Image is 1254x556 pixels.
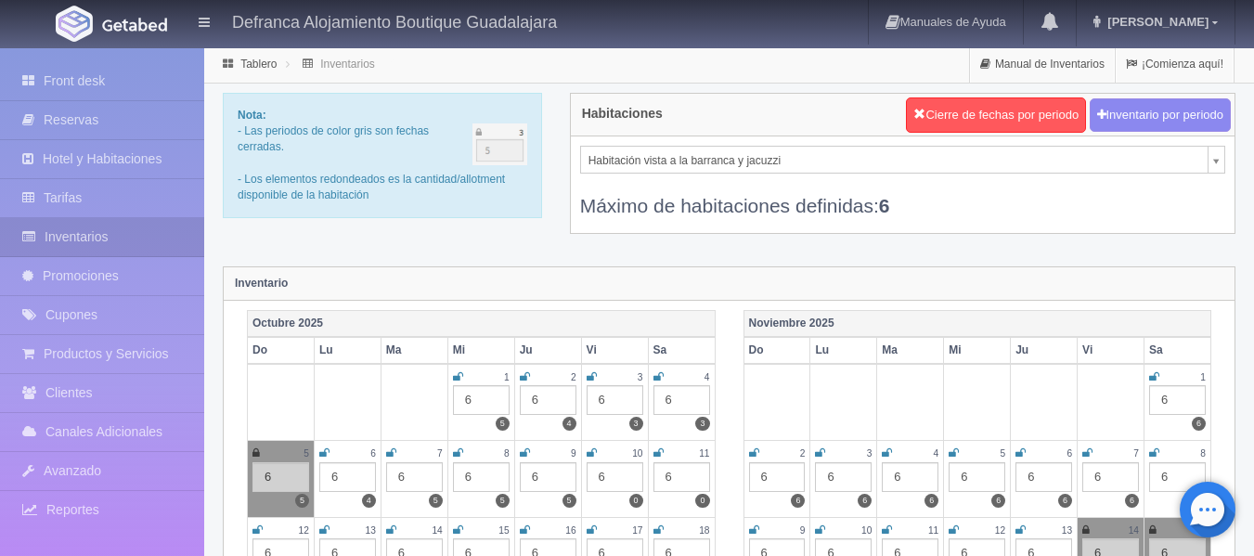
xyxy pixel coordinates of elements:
small: 15 [498,525,509,536]
th: Vi [581,337,648,364]
label: 6 [924,494,938,508]
small: 12 [299,525,309,536]
label: 6 [1125,494,1139,508]
div: 6 [749,462,806,492]
small: 12 [995,525,1005,536]
div: 6 [319,462,376,492]
small: 17 [632,525,642,536]
small: 11 [928,525,938,536]
div: - Las periodos de color gris son fechas cerradas. - Los elementos redondeados es la cantidad/allo... [223,93,542,218]
small: 13 [366,525,376,536]
div: 6 [949,462,1005,492]
div: 6 [386,462,443,492]
th: Do [743,337,810,364]
button: Cierre de fechas por periodo [906,97,1086,133]
small: 8 [1200,448,1206,459]
strong: Inventario [235,277,288,290]
th: Lu [314,337,381,364]
th: Lu [810,337,877,364]
a: Inventarios [320,58,375,71]
th: Sa [1144,337,1211,364]
label: 6 [1192,417,1206,431]
small: 5 [1001,448,1006,459]
th: Mi [944,337,1011,364]
label: 5 [562,494,576,508]
small: 14 [1129,525,1139,536]
div: 6 [252,462,309,492]
h4: Defranca Alojamiento Boutique Guadalajara [232,9,557,32]
small: 6 [1067,448,1072,459]
div: 6 [1149,385,1206,415]
small: 2 [571,372,576,382]
label: 6 [791,494,805,508]
a: ¡Comienza aquí! [1116,46,1234,83]
small: 4 [934,448,939,459]
th: Noviembre 2025 [743,310,1211,337]
small: 13 [1062,525,1072,536]
small: 5 [304,448,309,459]
div: 6 [453,385,510,415]
a: Tablero [240,58,277,71]
label: 6 [858,494,872,508]
div: 6 [882,462,938,492]
div: 6 [520,462,576,492]
span: Habitación vista a la barranca y jacuzzi [588,147,1200,175]
label: 5 [295,494,309,508]
label: 5 [496,417,510,431]
small: 10 [632,448,642,459]
b: 6 [879,195,890,216]
th: Ma [877,337,944,364]
small: 6 [370,448,376,459]
div: Máximo de habitaciones definidas: [580,174,1225,219]
div: 6 [815,462,872,492]
div: 6 [520,385,576,415]
label: 0 [629,494,643,508]
th: Mi [447,337,514,364]
div: 6 [587,385,643,415]
th: Ju [1011,337,1078,364]
img: cutoff.png [472,123,527,165]
div: 6 [587,462,643,492]
small: 2 [800,448,806,459]
th: Ju [514,337,581,364]
span: [PERSON_NAME] [1103,15,1209,29]
small: 3 [867,448,873,459]
label: 6 [991,494,1005,508]
small: 8 [504,448,510,459]
small: 7 [437,448,443,459]
small: 18 [699,525,709,536]
small: 3 [638,372,643,382]
small: 4 [705,372,710,382]
div: 6 [1149,462,1206,492]
th: Do [248,337,315,364]
label: 4 [362,494,376,508]
a: Manual de Inventarios [970,46,1115,83]
small: 16 [565,525,575,536]
label: 5 [429,494,443,508]
div: 6 [1015,462,1072,492]
a: Habitación vista a la barranca y jacuzzi [580,146,1225,174]
th: Sa [648,337,715,364]
small: 14 [432,525,442,536]
label: 4 [562,417,576,431]
small: 1 [1200,372,1206,382]
label: 3 [695,417,709,431]
small: 10 [861,525,872,536]
button: Inventario por periodo [1090,98,1231,133]
img: Getabed [102,18,167,32]
label: 3 [629,417,643,431]
div: 6 [653,462,710,492]
div: 6 [1082,462,1139,492]
small: 9 [800,525,806,536]
small: 7 [1133,448,1139,459]
h4: Habitaciones [582,107,663,121]
th: Octubre 2025 [248,310,716,337]
small: 9 [571,448,576,459]
label: 6 [1058,494,1072,508]
th: Ma [381,337,447,364]
b: Nota: [238,109,266,122]
div: 6 [453,462,510,492]
small: 1 [504,372,510,382]
div: 6 [653,385,710,415]
small: 11 [699,448,709,459]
